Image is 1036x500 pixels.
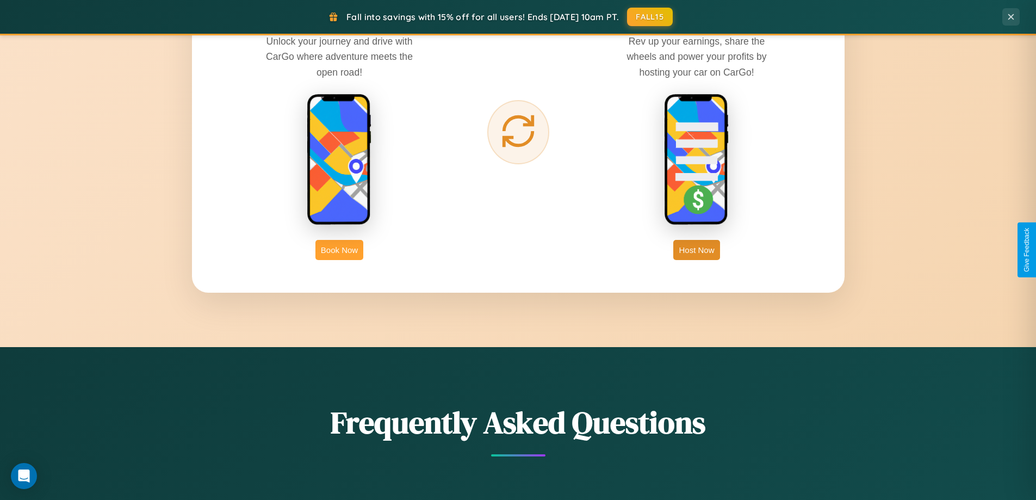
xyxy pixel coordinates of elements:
img: rent phone [307,94,372,226]
button: FALL15 [627,8,673,26]
p: Unlock your journey and drive with CarGo where adventure meets the open road! [258,34,421,79]
button: Host Now [673,240,719,260]
div: Give Feedback [1023,228,1031,272]
button: Book Now [315,240,363,260]
h2: Frequently Asked Questions [192,402,845,443]
img: host phone [664,94,729,226]
div: Open Intercom Messenger [11,463,37,489]
span: Fall into savings with 15% off for all users! Ends [DATE] 10am PT. [346,11,619,22]
p: Rev up your earnings, share the wheels and power your profits by hosting your car on CarGo! [615,34,778,79]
